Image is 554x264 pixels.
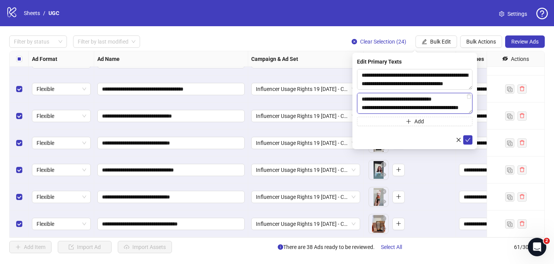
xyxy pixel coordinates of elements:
[381,244,402,250] span: Select All
[9,241,52,253] button: Add Item
[369,187,388,207] img: Asset 1
[32,55,57,63] strong: Ad Format
[430,39,451,45] span: Bulk Edit
[37,164,86,176] span: Flexible
[10,51,29,67] div: Select all rows
[505,35,545,48] button: Review Ads
[381,199,386,204] span: eye
[92,51,94,66] div: Resize Ad Format column
[544,238,550,244] span: 2
[352,39,357,44] span: close-circle
[511,39,539,45] span: Review Ads
[10,183,29,210] div: Select row 60
[514,243,545,251] span: 61 / 300 items
[505,111,514,121] button: Duplicate
[460,35,502,48] button: Bulk Actions
[381,172,386,177] span: eye
[97,55,120,63] strong: Ad Name
[37,218,86,230] span: Flexible
[511,55,529,63] div: Actions
[10,103,29,129] div: Select row 57
[256,83,355,95] span: Influencer Usage Rights 19 21 MAR 2025 - Copy
[369,160,388,180] img: Asset 1
[369,214,388,234] img: Asset 1
[357,57,472,66] div: Edit Primary Texts
[392,191,405,203] button: Add
[466,94,472,99] span: delete
[379,197,388,207] button: Preview
[22,9,42,17] a: Sheets
[10,76,29,103] div: Select row 56
[361,51,363,66] div: Resize Campaign & Ad Set column
[396,167,401,172] span: plus
[246,51,248,66] div: Resize Ad Name column
[505,165,514,175] button: Duplicate
[466,39,496,45] span: Bulk Actions
[528,238,546,256] iframe: Intercom live chat
[357,117,472,126] button: Add
[58,241,112,253] button: Import Ad
[505,192,514,202] button: Duplicate
[392,164,405,176] button: Add
[379,224,388,234] button: Preview
[505,138,514,148] button: Duplicate
[465,137,471,143] span: check
[37,83,86,95] span: Flexible
[37,137,86,149] span: Flexible
[251,55,298,63] strong: Campaign & Ad Set
[375,241,408,253] button: Select All
[406,119,411,124] span: plus
[37,110,86,122] span: Flexible
[278,241,408,253] span: There are 38 Ads ready to be reviewed.
[396,221,401,226] span: plus
[379,160,388,170] button: Delete
[379,214,388,224] button: Delete
[507,10,527,18] span: Settings
[505,219,514,229] button: Duplicate
[43,9,45,17] li: /
[502,56,508,61] span: eye-invisible
[256,218,355,230] span: Influencer Usage Rights 19 21 MAR 2025 - Copy
[381,189,386,194] span: close-circle
[456,137,461,143] span: close
[454,51,456,66] div: Resize Assets column
[37,191,86,203] span: Flexible
[118,241,172,253] button: Import Assets
[10,129,29,156] div: Select row 58
[392,218,405,230] button: Add
[345,35,412,48] button: Clear Selection (24)
[10,210,29,237] div: Select row 61
[381,226,386,231] span: eye
[422,39,427,44] span: edit
[499,11,504,17] span: setting
[256,137,355,149] span: Influencer Usage Rights 19 21 MAR 2025 - Copy
[256,191,355,203] span: Influencer Usage Rights 19 21 MAR 2025 - Copy
[360,39,406,45] span: Clear Selection (24)
[505,84,514,94] button: Duplicate
[381,162,386,167] span: close-circle
[256,164,355,176] span: Influencer Usage Rights 19 21 MAR 2025 - Copy
[536,8,548,19] span: question-circle
[415,35,457,48] button: Bulk Edit
[379,187,388,197] button: Delete
[47,9,61,17] a: UGC
[396,194,401,199] span: plus
[379,170,388,180] button: Preview
[10,156,29,183] div: Select row 59
[256,110,355,122] span: Influencer Usage Rights 19 21 MAR 2025 - Copy
[381,216,386,221] span: close-circle
[414,118,424,124] span: Add
[493,8,533,20] a: Settings
[278,244,283,250] span: info-circle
